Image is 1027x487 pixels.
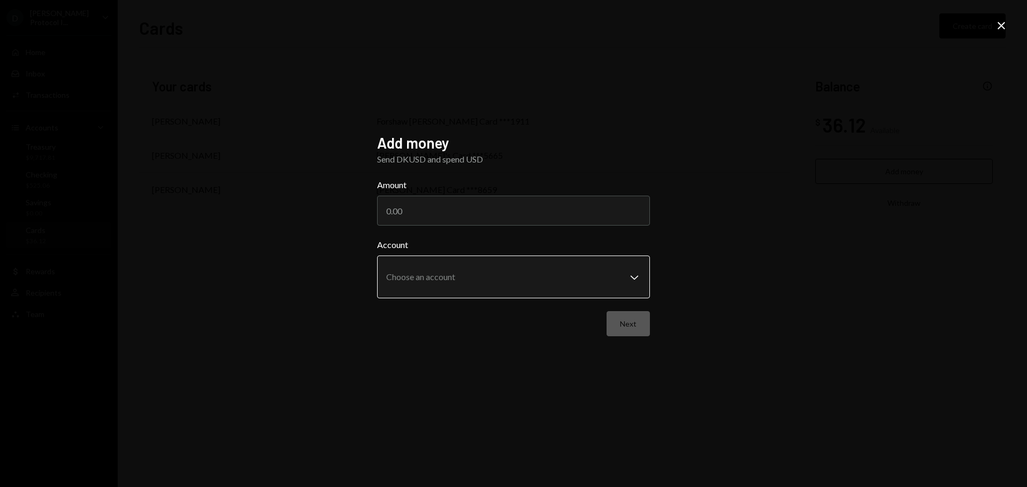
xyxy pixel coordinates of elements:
input: 0.00 [377,196,650,226]
button: Account [377,256,650,298]
label: Account [377,238,650,251]
label: Amount [377,179,650,191]
div: Send DKUSD and spend USD [377,153,650,166]
h2: Add money [377,133,650,153]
